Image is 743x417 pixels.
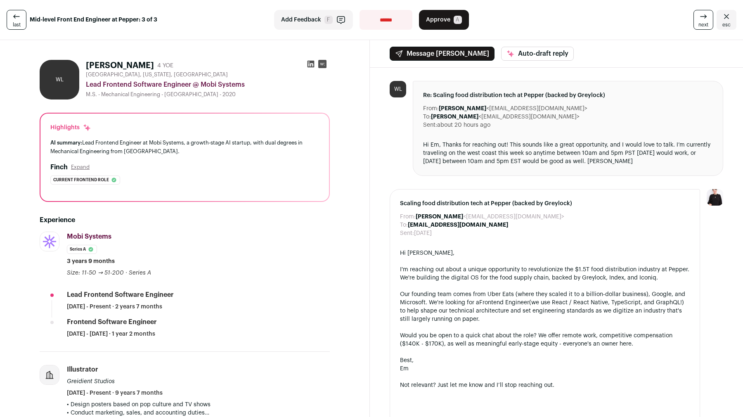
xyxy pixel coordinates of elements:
dd: about 20 hours ago [437,121,490,129]
a: Close [717,10,736,30]
div: Lead Frontend Engineer at Mobi Systems, a growth-stage AI startup, with dual degrees in Mechanica... [50,138,319,156]
b: [PERSON_NAME] [439,106,486,111]
div: WL [40,60,79,100]
a: next [693,10,713,30]
span: F [324,16,333,24]
a: Frontend Engineer [479,300,529,306]
img: company-logo-placeholder-414d4e2ec0e2ddebbe968bf319fdfe5acfe0c9b87f798d344e800bc9a89632a0.png [40,365,59,384]
div: Highlights [50,123,91,132]
h1: [PERSON_NAME] [86,60,154,71]
div: M.S. - Mechanical Engineering - [GEOGRAPHIC_DATA] - 2020 [86,91,330,98]
div: Would you be open to a quick chat about the role? We offer remote work, competitive compensation ... [400,332,690,348]
span: Series A [129,270,151,276]
span: A [454,16,462,24]
span: [GEOGRAPHIC_DATA], [US_STATE], [GEOGRAPHIC_DATA] [86,71,228,78]
dd: [DATE] [414,229,432,237]
button: Auto-draft reply [501,47,574,61]
div: Our founding team comes from Uber Eats (where they scaled it to a billion-dollar business), Googl... [400,290,690,323]
div: Illustrator [67,365,98,374]
b: [PERSON_NAME] [431,114,478,120]
span: 3 years 9 months [67,257,115,265]
span: last [13,21,21,28]
button: Message [PERSON_NAME] [390,47,495,61]
div: Not relevant? Just let me know and I’ll stop reaching out. [400,381,690,389]
dd: <[EMAIL_ADDRESS][DOMAIN_NAME]> [431,113,580,121]
li: Series A [67,245,97,254]
span: next [698,21,708,28]
button: Add Feedback F [274,10,353,30]
div: 4 YOE [157,62,173,70]
h2: Experience [40,215,330,225]
div: Lead Frontend Software Engineer @ Mobi Systems [86,80,330,90]
span: · [125,269,127,277]
span: Re: Scaling food distribution tech at Pepper (backed by Greylock) [423,91,713,100]
button: Expand [71,164,90,171]
b: [PERSON_NAME] [416,214,463,220]
h2: Finch [50,162,68,172]
dd: <[EMAIL_ADDRESS][DOMAIN_NAME]> [416,213,564,221]
p: • Design posters based on pop culture and TV shows [67,400,330,409]
span: [DATE] - Present · 2 years 7 months [67,303,162,311]
dt: To: [400,221,408,229]
dt: From: [400,213,416,221]
span: AI summary: [50,140,82,145]
strong: Mid-level Front End Engineer at Pepper: 3 of 3 [30,16,157,24]
span: Mobi Systems [67,233,111,240]
span: Add Feedback [281,16,321,24]
dt: To: [423,113,431,121]
span: [DATE] - Present · 9 years 7 months [67,389,163,397]
div: WL [390,81,406,97]
button: Approve A [419,10,469,30]
div: Lead Frontend Software Engineer [67,290,174,299]
dd: <[EMAIL_ADDRESS][DOMAIN_NAME]> [439,104,587,113]
dt: Sent: [400,229,414,237]
img: 4d82a837d1ceac497764cf915cb14e7126ea883e6caed08fc4e628a02773f23f.png [40,232,59,251]
div: I'm reaching out about a unique opportunity to revolutionize the $1.5T food distribution industry... [400,265,690,282]
img: 9240684-medium_jpg [707,189,723,206]
div: Hi [PERSON_NAME], [400,249,690,257]
span: Approve [426,16,450,24]
dt: Sent: [423,121,437,129]
div: Best, [400,356,690,365]
b: [EMAIL_ADDRESS][DOMAIN_NAME] [408,222,508,228]
dt: From: [423,104,439,113]
a: last [7,10,26,30]
p: • Conduct marketing, sales, and accounting duties [67,409,330,417]
span: esc [722,21,731,28]
div: Frontend Software Engineer [67,317,157,327]
span: Greidient Studios [67,379,115,384]
span: [DATE] - [DATE] · 1 year 2 months [67,330,155,338]
span: Scaling food distribution tech at Pepper (backed by Greylock) [400,199,690,208]
span: Size: 11-50 → 51-200 [67,270,124,276]
span: Current frontend role [53,176,109,184]
div: Hi Em, Thanks for reaching out! This sounds like a great opportunity, and I would love to talk. I... [423,141,713,166]
div: Em [400,365,690,373]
